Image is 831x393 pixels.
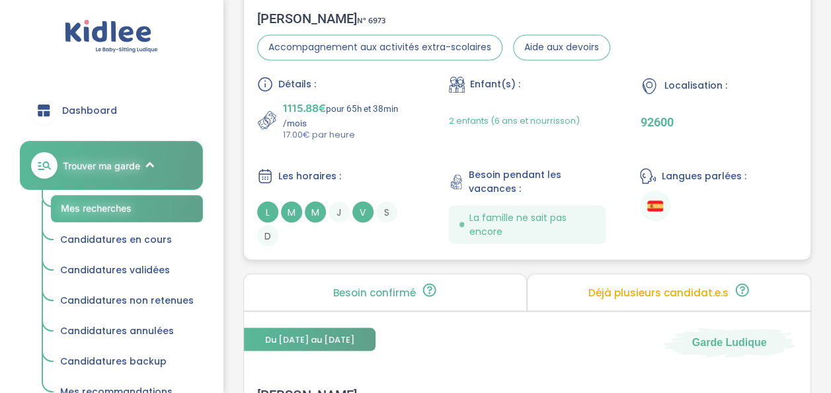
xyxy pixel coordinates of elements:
[661,169,746,183] span: Langues parlées :
[588,287,729,298] p: Déjà plusieurs candidat.e.s
[376,201,397,222] span: S
[283,99,415,128] p: pour 65h et 38min /mois
[51,349,203,374] a: Candidatures backup
[692,335,767,349] span: Garde Ludique
[283,128,415,141] p: 17.00€ par heure
[357,14,386,28] span: N° 6973
[61,202,132,214] span: Mes recherches
[305,201,326,222] span: M
[333,287,416,298] p: Besoin confirmé
[469,210,595,238] span: La famille ne sait pas encore
[283,99,326,117] span: 1115.88€
[20,141,203,190] a: Trouver ma garde
[60,324,174,337] span: Candidatures annulées
[60,294,194,307] span: Candidatures non retenues
[640,114,797,128] p: 92600
[469,167,606,195] span: Besoin pendant les vacances :
[257,201,278,222] span: L
[62,104,117,118] span: Dashboard
[647,198,663,214] img: Espagnol
[449,114,580,126] span: 2 enfants (6 ans et nourrisson)
[51,195,203,222] a: Mes recherches
[51,258,203,283] a: Candidatures validées
[664,79,727,93] span: Localisation :
[51,288,203,314] a: Candidatures non retenues
[329,201,350,222] span: J
[63,159,140,173] span: Trouver ma garde
[51,228,203,253] a: Candidatures en cours
[470,77,520,91] span: Enfant(s) :
[257,225,278,246] span: D
[60,233,172,246] span: Candidatures en cours
[278,169,341,183] span: Les horaires :
[257,11,610,26] div: [PERSON_NAME]
[244,327,376,351] span: Du [DATE] au [DATE]
[257,34,502,60] span: Accompagnement aux activités extra-scolaires
[51,319,203,344] a: Candidatures annulées
[281,201,302,222] span: M
[352,201,374,222] span: V
[278,77,316,91] span: Détails :
[513,34,610,60] span: Aide aux devoirs
[60,263,170,277] span: Candidatures validées
[65,20,158,54] img: logo.svg
[20,87,203,134] a: Dashboard
[60,355,167,368] span: Candidatures backup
